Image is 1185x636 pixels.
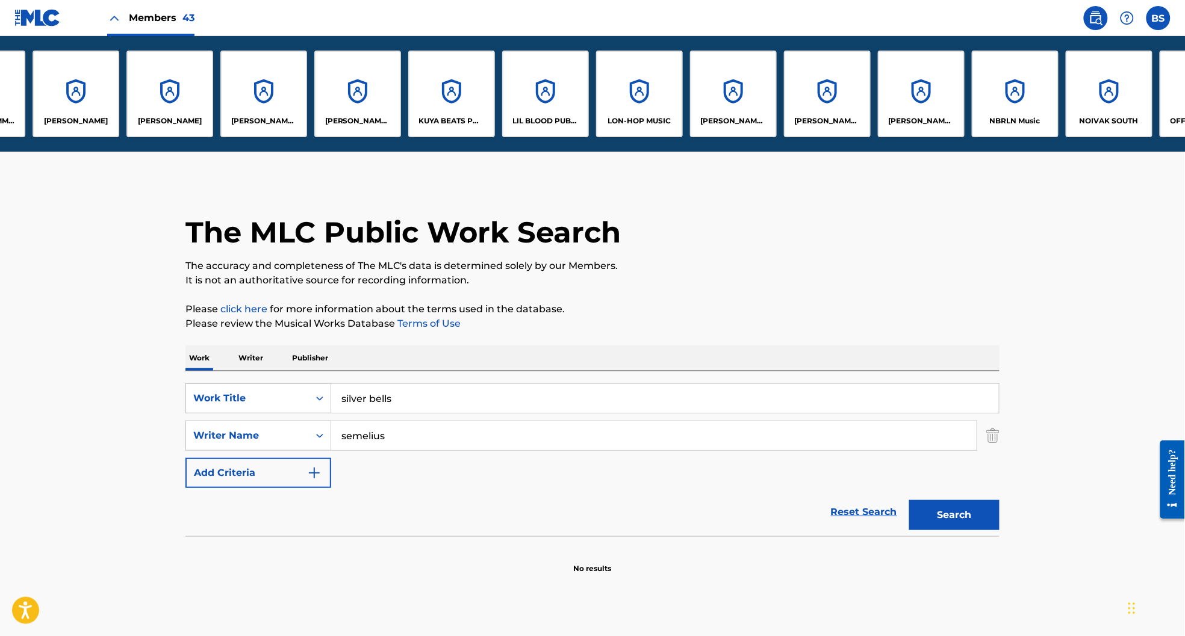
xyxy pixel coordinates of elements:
img: search [1089,11,1103,25]
p: LIL BLOOD PUBLISHING [513,116,579,126]
p: The accuracy and completeness of The MLC's data is determined solely by our Members. [185,259,1000,273]
p: KUYA BEATS PUBLISHING [419,116,485,126]
div: Help [1115,6,1139,30]
a: Accounts[PERSON_NAME] [33,51,119,137]
img: help [1120,11,1134,25]
a: Accounts[PERSON_NAME] [PERSON_NAME] Pub Designee [878,51,965,137]
a: click here [220,303,267,315]
iframe: Chat Widget [1125,578,1185,636]
p: Karen Leigh Unrein Kahan [325,116,391,126]
a: AccountsNOIVAK SOUTH [1066,51,1152,137]
p: Please review the Musical Works Database [185,316,1000,331]
form: Search Form [185,383,1000,536]
p: LON-HOP MUSIC [608,116,671,126]
p: No results [574,549,612,574]
a: Reset Search [825,499,903,525]
a: AccountsLON-HOP MUSIC [596,51,683,137]
h1: The MLC Public Work Search [185,214,621,250]
span: 43 [182,12,194,23]
span: Members [129,11,194,25]
p: Matt Adam Nathanson Pub Designee [795,116,860,126]
div: Writer Name [193,428,302,443]
p: Kaelin Kerry Ellis [231,116,297,126]
a: AccountsKUYA BEATS PUBLISHING [408,51,495,137]
a: Public Search [1084,6,1108,30]
a: Accounts[PERSON_NAME] [126,51,213,137]
img: Delete Criterion [986,421,1000,451]
a: Accounts[PERSON_NAME] PUB DESIGNEE [690,51,777,137]
a: Accounts[PERSON_NAME] [PERSON_NAME] [220,51,307,137]
a: AccountsNBRLN Music [972,51,1059,137]
img: Close [107,11,122,25]
a: Accounts[PERSON_NAME] [PERSON_NAME] [314,51,401,137]
div: Drag [1128,590,1136,626]
img: MLC Logo [14,9,61,26]
a: Accounts[PERSON_NAME] [PERSON_NAME] Pub Designee [784,51,871,137]
iframe: Resource Center [1151,431,1185,528]
button: Add Criteria [185,458,331,488]
img: 9d2ae6d4665cec9f34b9.svg [307,466,322,480]
div: User Menu [1146,6,1171,30]
p: Please for more information about the terms used in the database. [185,302,1000,316]
p: Work [185,345,213,371]
button: Search [909,500,1000,530]
p: MALCOLM GOOLAMALLEE PUB DESIGNEE [701,116,767,126]
p: Napoleon Tayleon Sims Pub Designee [889,116,954,126]
p: It is not an authoritative source for recording information. [185,273,1000,288]
p: JUSTIN COURTNEY PIERRE [138,116,202,126]
p: JAY FORT [44,116,108,126]
p: Publisher [288,345,332,371]
a: Terms of Use [395,318,461,329]
p: Writer [235,345,267,371]
p: NBRLN Music [990,116,1040,126]
p: NOIVAK SOUTH [1080,116,1139,126]
div: Work Title [193,391,302,406]
a: AccountsLIL BLOOD PUBLISHING [502,51,589,137]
